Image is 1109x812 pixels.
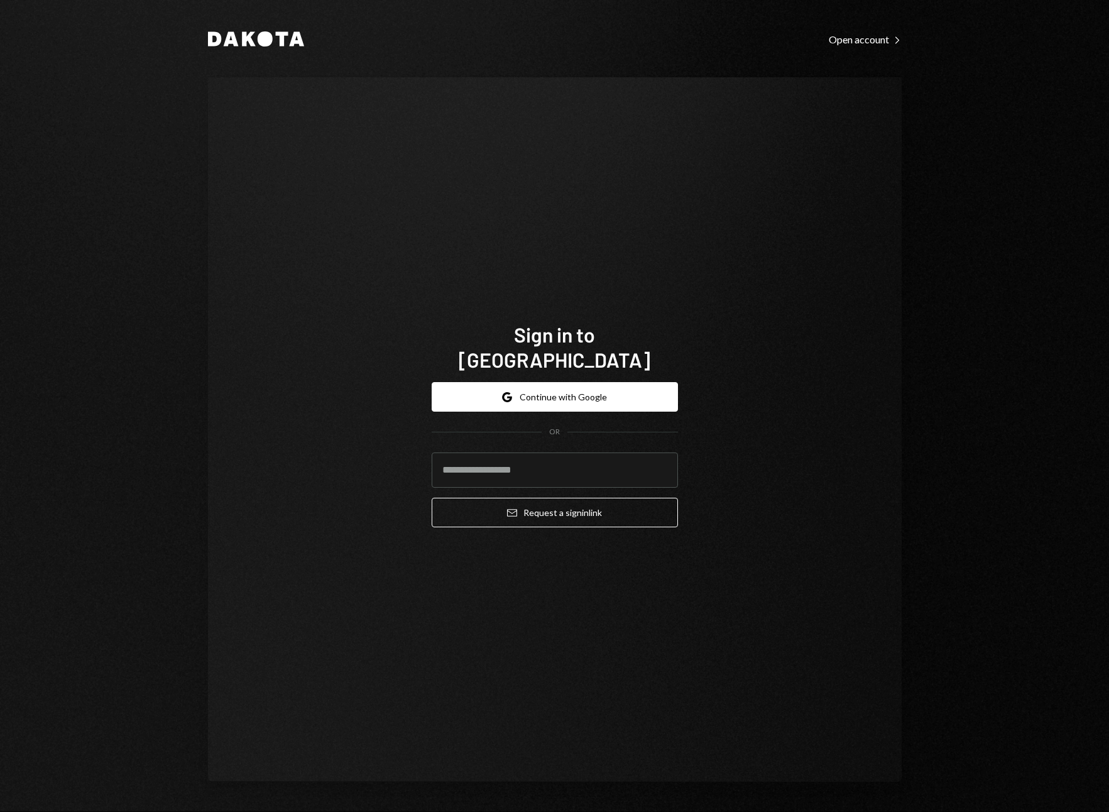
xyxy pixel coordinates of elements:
[829,33,902,46] div: Open account
[829,32,902,46] a: Open account
[432,322,678,372] h1: Sign in to [GEOGRAPHIC_DATA]
[432,382,678,412] button: Continue with Google
[432,498,678,527] button: Request a signinlink
[549,427,560,437] div: OR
